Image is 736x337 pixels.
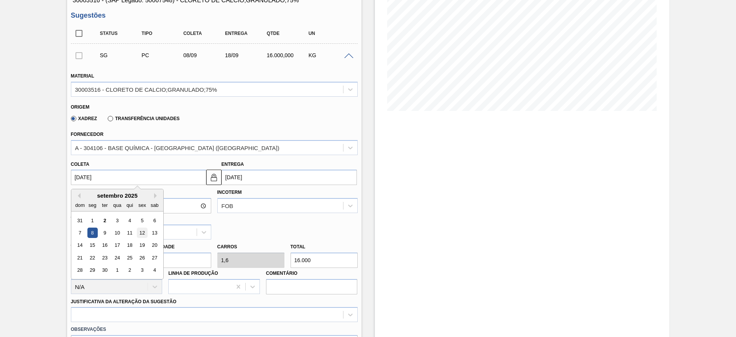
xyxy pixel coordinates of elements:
[137,240,147,251] div: Choose sexta-feira, 19 de setembro de 2025
[99,215,110,226] div: Choose terça-feira, 2 de setembro de 2025
[98,31,145,36] div: Status
[137,265,147,276] div: Choose sexta-feira, 3 de outubro de 2025
[71,162,89,167] label: Coleta
[112,240,122,251] div: Choose quarta-feira, 17 de setembro de 2025
[124,253,135,263] div: Choose quinta-feira, 25 de setembro de 2025
[75,253,85,263] div: Choose domingo, 21 de setembro de 2025
[71,132,103,137] label: Fornecedor
[112,253,122,263] div: Choose quarta-feira, 24 de setembro de 2025
[223,31,269,36] div: Entrega
[168,271,218,276] label: Linha de Produção
[149,265,159,276] div: Choose sábado, 4 de outubro de 2025
[99,253,110,263] div: Choose terça-feira, 23 de setembro de 2025
[206,170,222,185] button: locked
[71,104,90,110] label: Origem
[99,265,110,276] div: Choose terça-feira, 30 de setembro de 2025
[74,214,161,276] div: month 2025-09
[99,228,110,238] div: Choose terça-feira, 9 de setembro de 2025
[87,215,97,226] div: Choose segunda-feira, 1 de setembro de 2025
[149,215,159,226] div: Choose sábado, 6 de setembro de 2025
[75,265,85,276] div: Choose domingo, 28 de setembro de 2025
[181,52,228,58] div: 08/09/2025
[137,228,147,238] div: Choose sexta-feira, 12 de setembro de 2025
[124,265,135,276] div: Choose quinta-feira, 2 de outubro de 2025
[222,162,244,167] label: Entrega
[112,228,122,238] div: Choose quarta-feira, 10 de setembro de 2025
[71,12,358,20] h3: Sugestões
[108,116,179,121] label: Transferência Unidades
[181,31,228,36] div: Coleta
[112,200,122,210] div: qua
[266,268,358,279] label: Comentário
[265,52,311,58] div: 16.000,000
[71,116,97,121] label: Xadrez
[87,200,97,210] div: seg
[137,215,147,226] div: Choose sexta-feira, 5 de setembro de 2025
[87,253,97,263] div: Choose segunda-feira, 22 de setembro de 2025
[307,31,353,36] div: UN
[149,240,159,251] div: Choose sábado, 20 de setembro de 2025
[87,240,97,251] div: Choose segunda-feira, 15 de setembro de 2025
[222,170,357,185] input: dd/mm/yyyy
[75,240,85,251] div: Choose domingo, 14 de setembro de 2025
[99,240,110,251] div: Choose terça-feira, 16 de setembro de 2025
[291,244,306,249] label: Total
[75,200,85,210] div: dom
[71,324,358,335] label: Observações
[71,73,94,79] label: Material
[217,190,242,195] label: Incoterm
[217,244,237,249] label: Carros
[223,52,269,58] div: 18/09/2025
[75,193,80,198] button: Previous Month
[75,86,217,93] div: 30003516 - CLORETO DE CALCIO;GRANULADO;75%
[154,193,159,198] button: Next Month
[222,203,233,209] div: FOB
[87,265,97,276] div: Choose segunda-feira, 29 de setembro de 2025
[98,52,145,58] div: Sugestão Criada
[124,240,135,251] div: Choose quinta-feira, 18 de setembro de 2025
[124,200,135,210] div: qui
[71,192,163,199] div: setembro 2025
[75,228,85,238] div: Choose domingo, 7 de setembro de 2025
[140,31,186,36] div: Tipo
[87,228,97,238] div: Choose segunda-feira, 8 de setembro de 2025
[307,52,353,58] div: KG
[265,31,311,36] div: Qtde
[137,200,147,210] div: sex
[124,215,135,226] div: Choose quinta-feira, 4 de setembro de 2025
[137,253,147,263] div: Choose sexta-feira, 26 de setembro de 2025
[71,170,206,185] input: dd/mm/yyyy
[112,265,122,276] div: Choose quarta-feira, 1 de outubro de 2025
[149,228,159,238] div: Choose sábado, 13 de setembro de 2025
[209,173,219,182] img: locked
[149,200,159,210] div: sab
[99,200,110,210] div: ter
[71,299,177,304] label: Justificativa da Alteração da Sugestão
[140,52,186,58] div: Pedido de Compra
[75,144,279,151] div: A - 304106 - BASE QUÍMICA - [GEOGRAPHIC_DATA] ([GEOGRAPHIC_DATA])
[149,253,159,263] div: Choose sábado, 27 de setembro de 2025
[112,215,122,226] div: Choose quarta-feira, 3 de setembro de 2025
[71,187,211,198] label: Hora Entrega
[75,215,85,226] div: Choose domingo, 31 de agosto de 2025
[124,228,135,238] div: Choose quinta-feira, 11 de setembro de 2025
